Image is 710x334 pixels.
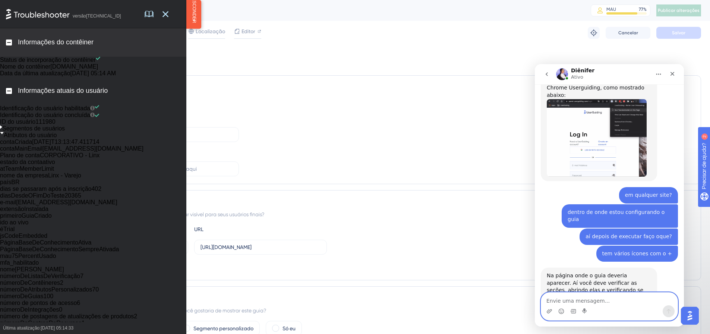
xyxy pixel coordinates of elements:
button: Salvar [656,27,701,39]
font: [DOMAIN_NAME] [50,63,98,70]
font: versão [73,13,86,19]
font: 100 [44,293,54,299]
font: % [643,7,647,12]
font: [DATE] 05:14:33 [41,325,73,331]
font: [PERSON_NAME] [15,266,64,272]
font: [TECHNICAL_ID] [86,13,121,19]
font: ativo [42,159,55,165]
font: Linx - Varejo [48,172,81,179]
font: Segmento personalizado [193,325,253,331]
font: Só eu [283,325,296,331]
font: MAU [606,7,616,12]
font: 0 [59,306,62,313]
font: 70 [92,286,99,293]
font: Publicar alterações [658,8,700,13]
button: Cancelar [606,27,650,39]
font: Precisar de ajuda? [18,3,64,9]
font: Salvar [672,30,685,35]
font: 402 [91,186,101,192]
font: [DATE]T13:13:47.411714 [32,139,99,145]
font: [DATE] 05:14 AM [70,70,116,76]
font: 1 [82,320,85,326]
input: seusite.com/caminho [201,243,321,251]
font: 7 [80,273,83,279]
font: Informações do contêiner [18,38,94,46]
button: Publicar alterações [656,4,701,16]
font: 2 [60,280,63,286]
font: 77 [639,7,643,12]
font: CORPORATIVO - Linx [40,152,100,158]
font: Última atualização: [3,325,41,331]
font: 6 [77,300,80,306]
font: 111980 [35,119,55,125]
font: 2 [134,313,137,319]
iframe: Chat ao vivo do Intercom [535,64,684,327]
font: Localização [196,28,225,34]
div: 2 [69,4,72,10]
font: [EMAIL_ADDRESS][DOMAIN_NAME] [42,145,143,152]
font: 20365 [64,192,81,199]
font: Segmentos de usuários [2,125,65,132]
font: Editor [242,28,255,34]
font: BR [11,179,19,185]
font: [EMAIL_ADDRESS][DOMAIN_NAME] [16,199,117,205]
iframe: Iniciador do Assistente de IA do UserGuiding [679,305,701,327]
font: Cancelar [618,30,638,35]
font: Informações atuais do usuário [18,87,108,94]
font: Atributos do usuário [4,132,57,138]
